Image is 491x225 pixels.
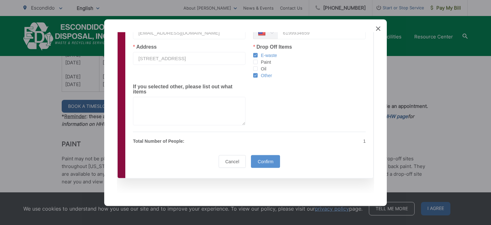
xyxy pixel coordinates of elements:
[258,159,273,164] span: Confirm
[258,52,277,58] span: E-waste
[258,66,266,72] span: Oil
[253,137,366,145] p: 1
[258,59,271,65] span: Paint
[133,137,245,145] p: Total Number of People:
[133,26,245,39] input: example@mail.com
[258,72,272,78] span: Other
[133,44,157,49] label: Address
[253,44,292,49] label: Drop Off Items
[225,159,239,164] span: Cancel
[253,52,366,79] div: checkbox-group
[133,84,245,94] label: If you selected other, please list out what items
[277,26,366,39] input: (201) 555 0123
